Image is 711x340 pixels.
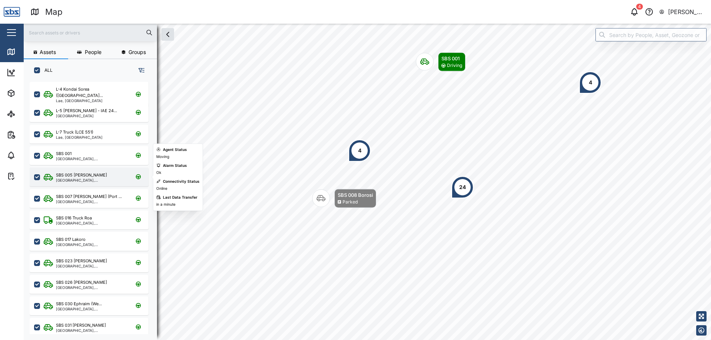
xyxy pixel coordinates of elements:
[56,157,127,161] div: [GEOGRAPHIC_DATA], [GEOGRAPHIC_DATA]
[28,27,153,38] input: Search assets or drivers
[595,28,707,41] input: Search by People, Asset, Geozone or Place
[19,131,44,139] div: Reports
[451,176,474,198] div: Map marker
[56,221,127,225] div: [GEOGRAPHIC_DATA], [GEOGRAPHIC_DATA]
[56,108,117,114] div: L-5 [PERSON_NAME] - IAE 24...
[56,151,71,157] div: SBS 001
[56,99,127,102] div: Lae, [GEOGRAPHIC_DATA]
[338,191,373,199] div: SBS 008 Borosi
[56,172,107,178] div: SBS 005 [PERSON_NAME]
[56,236,86,243] div: SBS 017 Lakoro
[56,114,117,118] div: [GEOGRAPHIC_DATA]
[163,147,187,153] div: Agent Status
[56,129,93,135] div: L-7 Truck (LCE 551)
[579,71,601,94] div: Map marker
[40,50,56,55] span: Assets
[56,215,92,221] div: SBS 016 Truck Roa
[40,67,53,73] label: ALL
[163,179,200,185] div: Connectivity Status
[128,50,146,55] span: Groups
[416,53,465,71] div: Map marker
[56,329,127,332] div: [GEOGRAPHIC_DATA], [GEOGRAPHIC_DATA]
[441,55,462,62] div: SBS 001
[589,78,592,87] div: 4
[19,89,42,97] div: Assets
[56,178,127,182] div: [GEOGRAPHIC_DATA], [GEOGRAPHIC_DATA]
[45,6,63,18] div: Map
[636,4,643,10] div: 4
[56,86,127,99] div: L-4 Kondai Sorea ([GEOGRAPHIC_DATA]...
[19,151,42,159] div: Alarms
[156,202,176,208] div: in a minute
[343,199,358,206] div: Parked
[358,147,361,155] div: 4
[19,68,53,77] div: Dashboard
[19,48,36,56] div: Map
[156,186,167,192] div: Online
[163,195,197,201] div: Last Data Transfer
[447,62,462,69] div: Driving
[348,139,371,162] div: Map marker
[163,163,187,169] div: Alarm Status
[156,170,161,176] div: Ok
[19,110,37,118] div: Sites
[668,7,705,17] div: [PERSON_NAME] SBS
[30,79,157,334] div: grid
[85,50,101,55] span: People
[56,258,107,264] div: SBS 023 [PERSON_NAME]
[56,200,127,203] div: [GEOGRAPHIC_DATA], [GEOGRAPHIC_DATA]
[56,135,103,139] div: Lae, [GEOGRAPHIC_DATA]
[24,24,711,340] canvas: Map
[56,286,127,289] div: [GEOGRAPHIC_DATA], [GEOGRAPHIC_DATA]
[56,307,127,311] div: [GEOGRAPHIC_DATA], [GEOGRAPHIC_DATA]
[56,322,106,329] div: SBS 031 [PERSON_NAME]
[56,279,107,286] div: SBS 026 [PERSON_NAME]
[56,193,122,200] div: SBS 007 [PERSON_NAME] (Port ...
[19,172,40,180] div: Tasks
[156,154,169,160] div: Moving
[56,301,102,307] div: SBS 030 Ephraim (We...
[312,189,376,208] div: Map marker
[56,264,127,268] div: [GEOGRAPHIC_DATA], [GEOGRAPHIC_DATA]
[659,7,705,17] button: [PERSON_NAME] SBS
[4,4,20,20] img: Main Logo
[459,183,466,191] div: 24
[56,243,127,246] div: [GEOGRAPHIC_DATA], [GEOGRAPHIC_DATA]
